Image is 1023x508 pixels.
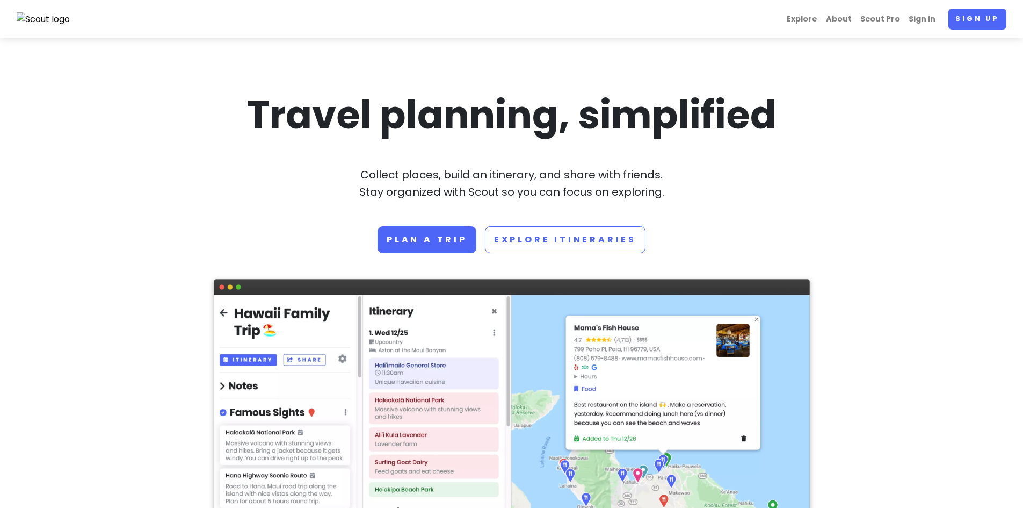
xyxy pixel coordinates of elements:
a: Explore [782,9,822,30]
p: Collect places, build an itinerary, and share with friends. Stay organized with Scout so you can ... [214,166,810,201]
h1: Travel planning, simplified [214,90,810,140]
a: Sign up [948,9,1006,30]
a: Explore Itineraries [485,226,645,253]
img: Scout logo [17,12,70,26]
a: Plan a trip [378,226,476,253]
a: Sign in [904,9,940,30]
a: About [822,9,856,30]
a: Scout Pro [856,9,904,30]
